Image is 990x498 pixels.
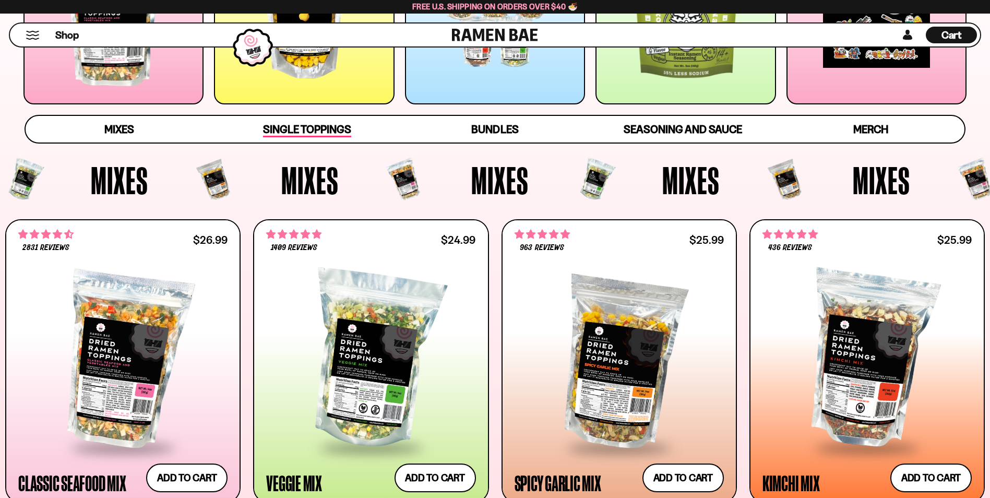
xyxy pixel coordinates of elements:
span: 1409 reviews [271,244,317,252]
div: Kimchi Mix [762,473,820,492]
span: Single Toppings [263,123,351,137]
span: Mixes [853,161,910,199]
span: Mixes [91,161,148,199]
button: Add to cart [146,464,228,492]
span: 436 reviews [768,244,812,252]
span: 4.75 stars [515,228,570,241]
span: Mixes [104,123,134,136]
div: $24.99 [441,235,475,245]
button: Add to cart [395,464,476,492]
span: Mixes [662,161,720,199]
a: Merch [777,116,964,143]
div: $26.99 [193,235,228,245]
span: Mixes [281,161,339,199]
a: Mixes [26,116,213,143]
div: $25.99 [937,235,972,245]
span: 4.76 stars [762,228,818,241]
span: 963 reviews [520,244,564,252]
span: Cart [941,29,962,41]
div: Cart [926,23,977,46]
span: 2831 reviews [22,244,69,252]
span: Shop [55,28,79,42]
button: Add to cart [642,464,724,492]
a: Seasoning and Sauce [589,116,777,143]
div: $25.99 [689,235,724,245]
span: Free U.S. Shipping on Orders over $40 🍜 [412,2,578,11]
span: Bundles [471,123,518,136]
div: Classic Seafood Mix [18,473,126,492]
div: Veggie Mix [266,473,322,492]
span: Merch [853,123,888,136]
span: Mixes [471,161,529,199]
a: Bundles [401,116,589,143]
div: Spicy Garlic Mix [515,473,601,492]
span: Seasoning and Sauce [624,123,742,136]
button: Add to cart [890,464,972,492]
a: Single Toppings [213,116,401,143]
span: 4.76 stars [266,228,321,241]
span: 4.68 stars [18,228,74,241]
button: Mobile Menu Trigger [26,31,40,40]
a: Shop [55,27,79,43]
